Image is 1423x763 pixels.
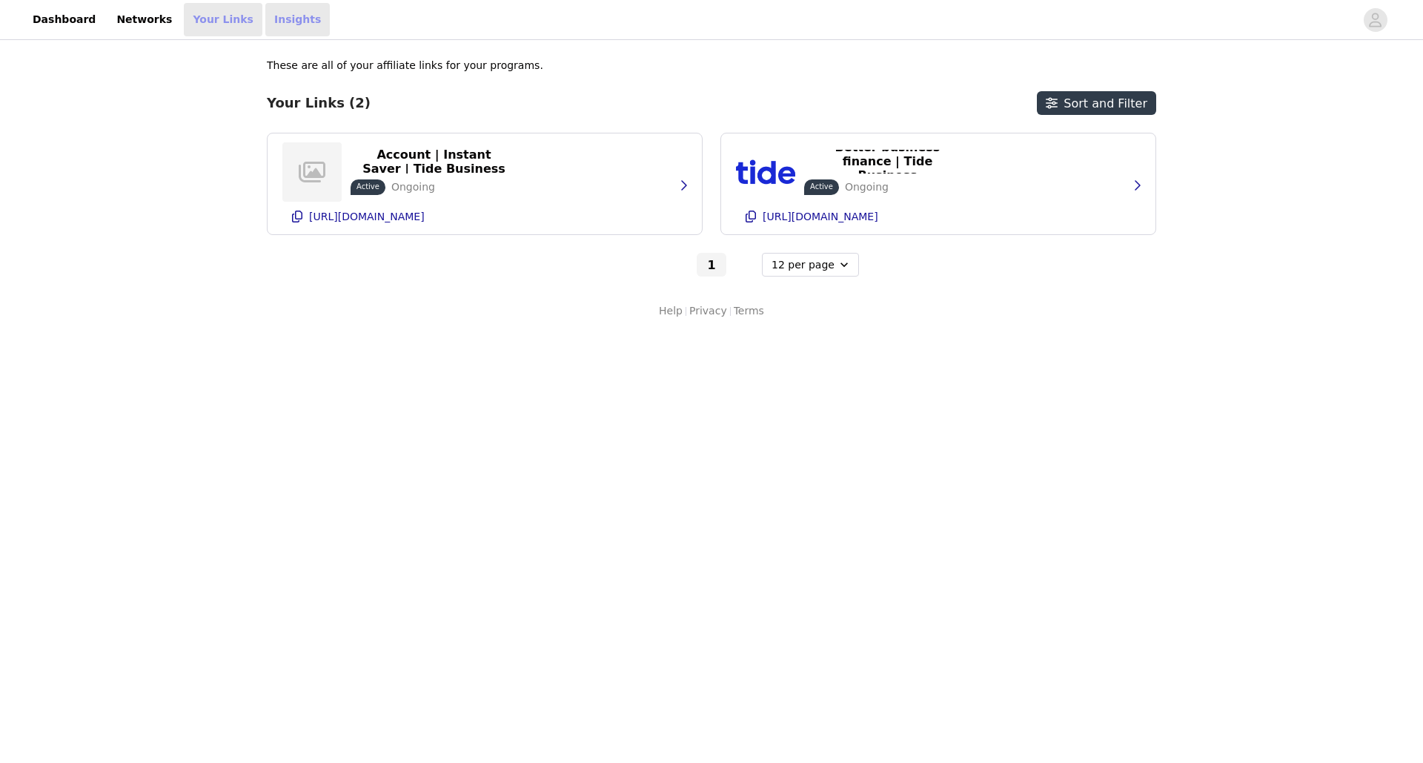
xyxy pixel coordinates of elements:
[845,179,889,195] p: Ongoing
[265,3,330,36] a: Insights
[736,205,1141,228] button: [URL][DOMAIN_NAME]
[1368,8,1382,32] div: avatar
[689,303,727,319] a: Privacy
[664,253,694,277] button: Go to previous page
[282,205,687,228] button: [URL][DOMAIN_NAME]
[736,142,795,202] img: Better business finance | Tide Business
[697,253,726,277] button: Go To Page 1
[804,150,971,174] button: Better business finance | Tide Business
[267,95,371,111] h3: Your Links (2)
[729,253,759,277] button: Go to next page
[659,303,683,319] a: Help
[351,150,517,174] button: Business Savings Account | Instant Saver | Tide Business | Tide Business
[107,3,181,36] a: Networks
[810,181,833,192] p: Active
[184,3,262,36] a: Your Links
[309,211,425,222] p: [URL][DOMAIN_NAME]
[24,3,105,36] a: Dashboard
[391,179,435,195] p: Ongoing
[813,140,962,182] p: Better business finance | Tide Business
[359,133,508,190] p: Business Savings Account | Instant Saver | Tide Business | Tide Business
[734,303,764,319] a: Terms
[267,58,543,73] p: These are all of your affiliate links for your programs.
[356,181,379,192] p: Active
[1037,91,1156,115] button: Sort and Filter
[763,211,878,222] p: [URL][DOMAIN_NAME]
